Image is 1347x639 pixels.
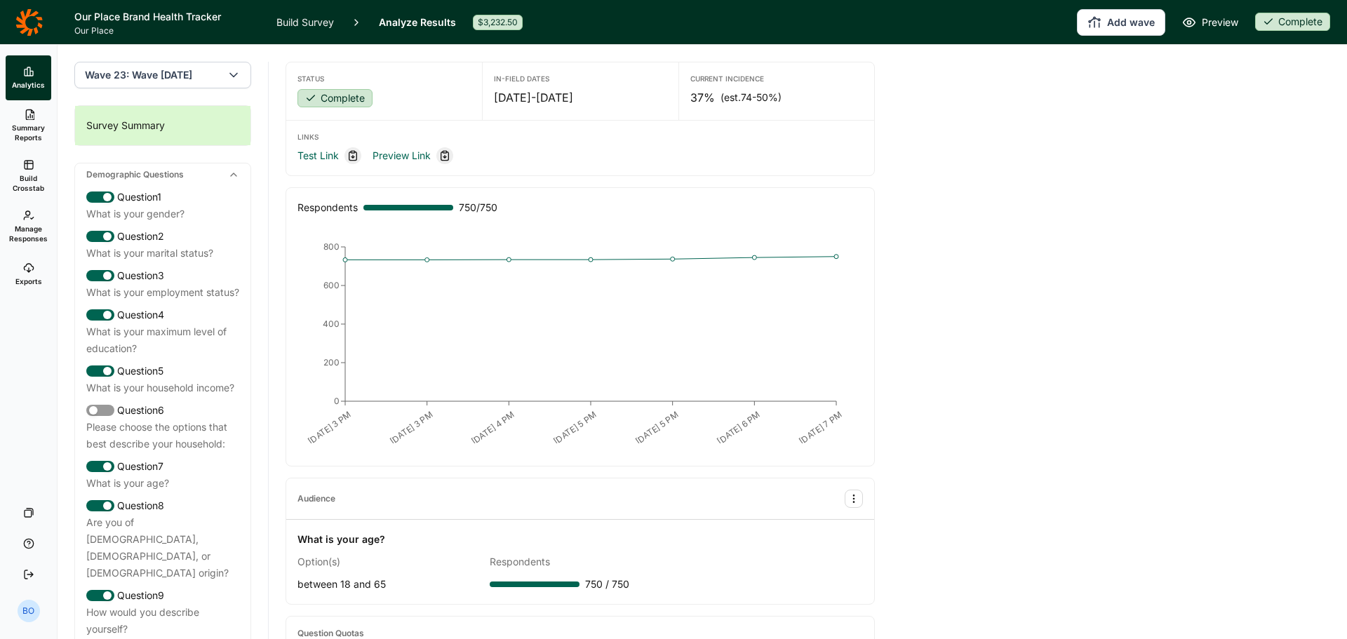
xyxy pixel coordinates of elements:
text: [DATE] 5 PM [551,409,598,446]
span: Wave 23: Wave [DATE] [85,68,192,82]
div: Option(s) [297,553,478,570]
tspan: 800 [323,241,340,252]
div: Respondents [297,199,358,216]
text: [DATE] 7 PM [797,409,844,446]
a: Summary Reports [6,100,51,151]
div: What is your household income? [86,379,239,396]
tspan: 600 [323,280,340,290]
div: How would you describe yourself? [86,604,239,638]
div: Question 3 [86,267,239,284]
span: Exports [15,276,42,286]
span: Our Place [74,25,260,36]
span: Summary Reports [11,123,46,142]
div: Are you of [DEMOGRAPHIC_DATA], [DEMOGRAPHIC_DATA], or [DEMOGRAPHIC_DATA] origin? [86,514,239,581]
span: Manage Responses [9,224,48,243]
text: [DATE] 3 PM [388,409,435,446]
span: Preview [1202,14,1238,31]
div: Copy link [436,147,453,164]
div: What is your marital status? [86,245,239,262]
span: Analytics [12,80,45,90]
text: [DATE] 5 PM [634,409,681,446]
text: [DATE] 6 PM [715,409,762,446]
a: Exports [6,252,51,297]
tspan: 200 [323,357,340,368]
div: Complete [1255,13,1330,31]
a: Manage Responses [6,201,51,252]
a: Analytics [6,55,51,100]
div: Survey Summary [75,106,250,145]
div: What is your age? [86,475,239,492]
div: What is your gender? [86,206,239,222]
div: Copy link [344,147,361,164]
div: Complete [297,89,373,107]
span: (est. 74-50% ) [721,90,782,105]
a: Preview Link [373,147,431,164]
tspan: 0 [334,396,340,406]
button: Add wave [1077,9,1165,36]
div: Question 9 [86,587,239,604]
text: [DATE] 4 PM [469,409,517,447]
div: Question 7 [86,458,239,475]
div: What is your maximum level of education? [86,323,239,357]
a: Test Link [297,147,339,164]
span: between 18 and 65 [297,578,386,590]
div: Question 1 [86,189,239,206]
span: 37% [690,89,715,106]
div: Respondents [490,553,671,570]
div: Question 4 [86,307,239,323]
button: Wave 23: Wave [DATE] [74,62,251,88]
div: Question 2 [86,228,239,245]
div: BO [18,600,40,622]
div: [DATE] - [DATE] [494,89,666,106]
text: [DATE] 3 PM [306,409,353,446]
button: Complete [1255,13,1330,32]
button: Complete [297,89,373,109]
h1: Our Place Brand Health Tracker [74,8,260,25]
div: Please choose the options that best describe your household: [86,419,239,452]
div: In-Field Dates [494,74,666,83]
div: Demographic Questions [75,163,250,186]
div: Question 6 [86,402,239,419]
button: Audience Options [845,490,863,508]
span: 750 / 750 [459,199,497,216]
div: Audience [297,493,335,504]
tspan: 400 [323,318,340,329]
div: Question 5 [86,363,239,379]
div: What is your age? [297,531,385,548]
span: Build Crosstab [11,173,46,193]
div: Links [297,132,863,142]
div: $3,232.50 [473,15,523,30]
div: Question 8 [86,497,239,514]
div: Question Quotas [297,628,364,639]
span: 750 / 750 [585,576,629,593]
a: Preview [1182,14,1238,31]
div: Current Incidence [690,74,863,83]
div: What is your employment status? [86,284,239,301]
div: Status [297,74,471,83]
a: Build Crosstab [6,151,51,201]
